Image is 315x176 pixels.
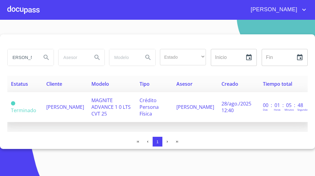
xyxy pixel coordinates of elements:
button: Search [39,50,54,65]
span: Modelo [91,81,109,87]
span: 28/ago./2025 12:40 [221,100,251,114]
span: Asesor [176,81,193,87]
span: Cliente [46,81,62,87]
span: [PERSON_NAME] [46,104,84,110]
button: Search [90,50,104,65]
input: search [58,49,87,66]
span: [PERSON_NAME] [176,104,214,110]
span: Terminado [11,107,36,114]
span: Creado [221,81,238,87]
span: Tipo [140,81,150,87]
input: search [109,49,138,66]
input: search [8,49,37,66]
span: Terminado [11,101,15,105]
span: Tiempo total [263,81,292,87]
p: Dias [263,108,268,111]
p: Horas [274,108,281,111]
button: Search [141,50,155,65]
div: ​ [160,49,206,65]
button: account of current user [246,5,308,15]
p: Segundos [297,108,309,111]
p: 00 : 01 : 05 : 48 [263,102,304,109]
button: 1 [153,137,162,147]
span: 1 [156,140,158,144]
span: Estatus [11,81,28,87]
p: Minutos [285,108,294,111]
span: [PERSON_NAME] [246,5,300,15]
span: Crédito Persona Física [140,97,159,117]
span: MAGNITE ADVANCE 1 0 LTS CVT 25 [91,97,131,117]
